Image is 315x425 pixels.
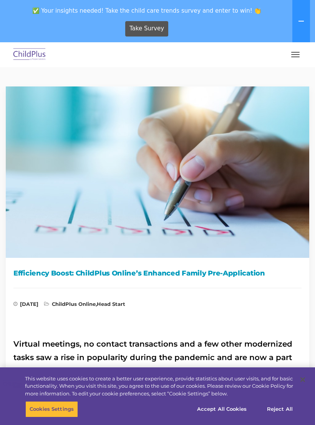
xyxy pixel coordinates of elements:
span: , [44,302,125,309]
button: Reject All [256,401,304,417]
span: [DATE] [13,302,38,309]
button: Cookies Settings [25,401,78,417]
h2: Virtual meetings, no contact transactions and a few other modernized tasks saw a rise in populari... [13,337,302,405]
img: ChildPlus by Procare Solutions [12,46,48,64]
h1: Efficiency Boost: ChildPlus Online’s Enhanced Family Pre-Application [13,267,302,279]
div: This website uses cookies to create a better user experience, provide statistics about user visit... [25,375,293,398]
a: Take Survey [125,21,169,37]
button: Accept All Cookies [193,401,251,417]
span: Take Survey [129,22,164,35]
a: ChildPlus [97,366,135,375]
a: Head Start [97,301,125,307]
span: ✅ Your insights needed! Take the child care trends survey and enter to win! 👏 [3,3,291,18]
button: Close [294,371,311,388]
a: ChildPlus Online [52,301,96,307]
